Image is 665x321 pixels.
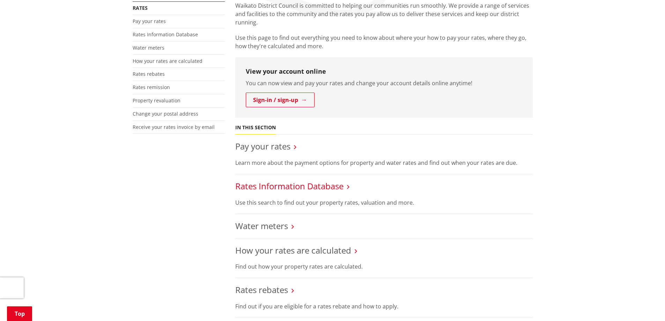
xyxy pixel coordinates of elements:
a: Sign-in / sign-up [246,93,315,107]
a: Rates rebates [133,71,165,77]
a: Rates rebates [235,284,288,296]
iframe: Messenger Launcher [633,292,658,317]
a: Property revaluation [133,97,180,104]
p: Waikato District Council is committed to helping our communities run smoothly. We provide a range... [235,1,533,27]
p: Find out how your property rates are calculated. [235,262,533,271]
p: Use this search to find out your property rates, valuation and more. [235,198,533,207]
a: Water meters [133,44,164,51]
a: Pay your rates [133,18,166,24]
a: Receive your rates invoice by email [133,124,215,130]
a: Change your postal address [133,110,198,117]
h3: View your account online [246,68,522,75]
p: You can now view and pay your rates and change your account details online anytime! [246,79,522,87]
a: Rates Information Database [133,31,198,38]
a: Rates remission [133,84,170,90]
p: Find out if you are eligible for a rates rebate and how to apply. [235,302,533,311]
p: Learn more about the payment options for property and water rates and find out when your rates ar... [235,159,533,167]
a: How your rates are calculated [133,58,202,64]
a: Water meters [235,220,288,232]
a: Rates [133,5,148,11]
a: How your rates are calculated [235,245,351,256]
a: Top [7,306,32,321]
a: Pay your rates [235,140,290,152]
a: Rates Information Database [235,180,343,192]
p: Use this page to find out everything you need to know about where your how to pay your rates, whe... [235,34,533,50]
h5: In this section [235,125,276,131]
